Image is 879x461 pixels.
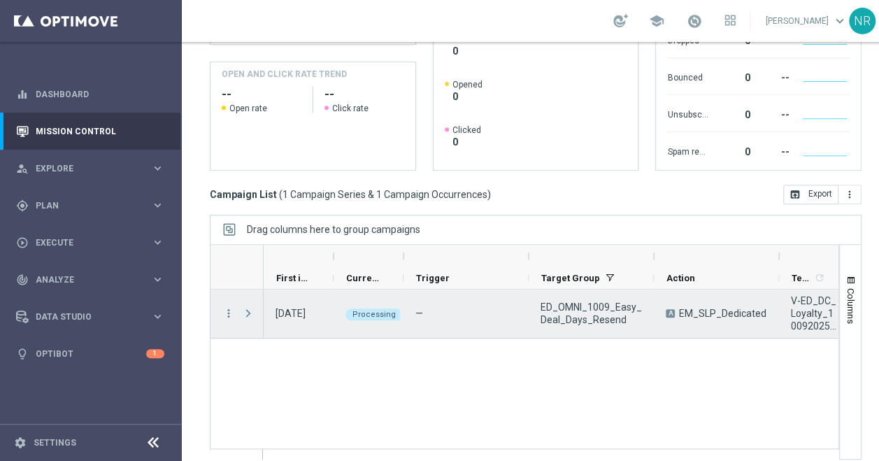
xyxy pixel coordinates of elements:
i: keyboard_arrow_right [151,162,164,175]
a: Settings [34,439,76,447]
i: track_changes [16,274,29,286]
div: NR [849,8,876,34]
colored-tag: Processing [345,307,403,320]
span: keyboard_arrow_down [832,13,848,29]
span: A [666,309,675,318]
span: 1 Campaign Series & 1 Campaign Occurrences [283,188,487,201]
div: Spam reported [667,139,708,162]
div: Optibot [16,335,164,372]
i: keyboard_arrow_right [151,199,164,212]
span: Analyze [36,276,151,284]
div: 0 [713,139,750,162]
span: Columns [845,288,857,324]
i: keyboard_arrow_right [151,273,164,286]
span: V-ED_DC_Loyalty_10092025_EasyDealDays [791,295,837,332]
div: 0 [713,102,750,125]
i: gps_fixed [16,199,29,212]
button: open_in_browser Export [783,185,838,204]
span: Opened [452,79,483,90]
span: First in Range [276,273,310,283]
div: Explore [16,162,151,175]
div: Execute [16,236,151,249]
h2: -- [222,86,301,103]
div: Plan [16,199,151,212]
div: Mission Control [16,113,164,150]
span: Current Status [346,273,380,283]
div: -- [755,102,789,125]
i: play_circle_outline [16,236,29,249]
span: Execute [36,239,151,247]
span: Data Studio [36,313,151,321]
h3: Campaign List [210,188,491,201]
i: keyboard_arrow_right [151,236,164,249]
h4: OPEN AND CLICK RATE TREND [222,68,347,80]
span: Click rate [332,103,369,114]
div: 09 Oct 2025, Thursday [276,307,306,320]
div: Dashboard [16,76,164,113]
span: 0 [452,45,489,57]
span: ED_OMNI_1009_Easy_Deal_Days_Resend [541,301,642,326]
div: Unsubscribed [667,102,708,125]
div: 0 [713,65,750,87]
i: lightbulb [16,348,29,360]
i: equalizer [16,88,29,101]
button: track_changes Analyze keyboard_arrow_right [15,274,165,285]
div: Bounced [667,65,708,87]
div: -- [755,139,789,162]
button: Data Studio keyboard_arrow_right [15,311,165,322]
span: 0 [452,136,481,148]
span: Calculate column [812,270,825,285]
button: play_circle_outline Execute keyboard_arrow_right [15,237,165,248]
div: Analyze [16,274,151,286]
span: Target Group [541,273,600,283]
span: Drag columns here to group campaigns [247,224,420,235]
span: 0 [452,90,483,103]
span: Open rate [229,103,267,114]
span: Action [666,273,695,283]
button: lightbulb Optibot 1 [15,348,165,360]
div: Data Studio [16,311,151,323]
a: [PERSON_NAME]keyboard_arrow_down [764,10,849,31]
button: more_vert [838,185,862,204]
button: person_search Explore keyboard_arrow_right [15,163,165,174]
a: Optibot [36,335,146,372]
div: Press SPACE to select this row. [210,290,264,339]
span: EM_SLP_Dedicated [679,307,766,320]
a: Dashboard [36,76,164,113]
button: gps_fixed Plan keyboard_arrow_right [15,200,165,211]
button: Mission Control [15,126,165,137]
div: 1 [146,349,164,358]
i: open_in_browser [789,189,801,200]
span: school [649,13,664,29]
span: Trigger [416,273,450,283]
span: — [415,308,423,319]
i: more_vert [844,189,855,200]
i: refresh [814,272,825,283]
div: -- [755,65,789,87]
span: Processing [352,310,396,319]
i: keyboard_arrow_right [151,310,164,323]
span: Plan [36,201,151,210]
span: Clicked [452,125,481,136]
h2: -- [324,86,404,103]
multiple-options-button: Export to CSV [783,188,862,199]
div: Row Groups [247,224,420,235]
button: more_vert [222,307,235,320]
span: ( [279,188,283,201]
i: person_search [16,162,29,175]
a: Mission Control [36,113,164,150]
span: Explore [36,164,151,173]
i: settings [14,437,27,449]
span: ) [487,188,491,201]
span: Templates [792,273,812,283]
button: equalizer Dashboard [15,89,165,100]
